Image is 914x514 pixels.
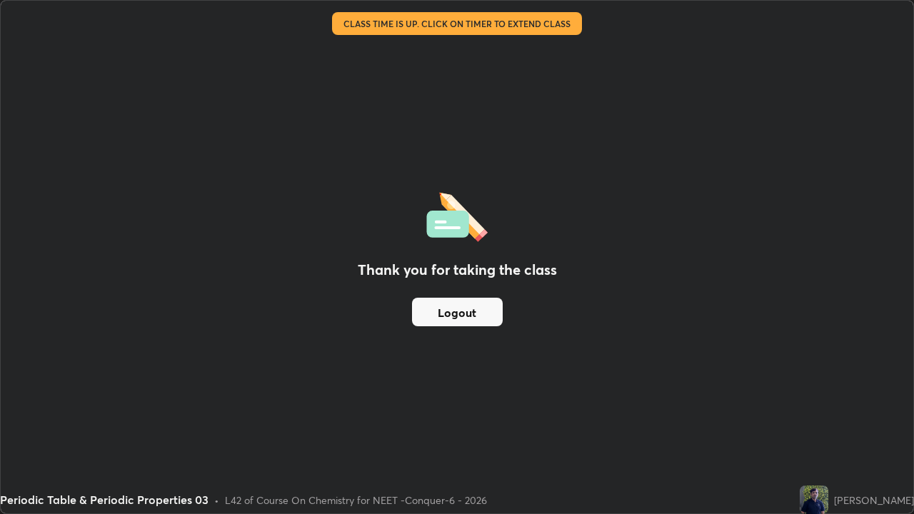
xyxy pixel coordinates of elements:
img: offlineFeedback.1438e8b3.svg [426,188,488,242]
button: Logout [412,298,503,326]
img: 924660acbe704701a98f0fe2bdf2502a.jpg [800,485,828,514]
div: [PERSON_NAME] [834,493,914,508]
div: • [214,493,219,508]
h2: Thank you for taking the class [358,259,557,281]
div: L42 of Course On Chemistry for NEET -Conquer-6 - 2026 [225,493,487,508]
